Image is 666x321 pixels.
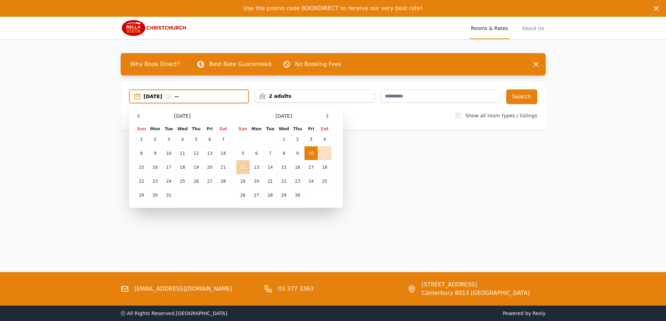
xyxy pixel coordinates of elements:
[318,160,331,174] td: 18
[148,132,162,146] td: 2
[189,174,203,188] td: 26
[189,126,203,132] th: Thu
[176,174,189,188] td: 25
[305,126,318,132] th: Fri
[216,132,230,146] td: 7
[277,188,291,202] td: 29
[203,174,216,188] td: 27
[250,146,263,160] td: 6
[176,160,189,174] td: 18
[162,160,176,174] td: 17
[255,93,374,100] div: 2 adults
[125,57,186,71] span: Why Book Direct?
[277,126,291,132] th: Wed
[263,174,277,188] td: 21
[506,89,537,104] button: Search
[277,174,291,188] td: 22
[236,146,250,160] td: 5
[470,17,509,39] a: Rooms & Rates
[121,311,228,316] span: ⓒ All Rights Reserved. [GEOGRAPHIC_DATA]
[318,174,331,188] td: 25
[203,132,216,146] td: 6
[148,174,162,188] td: 23
[176,132,189,146] td: 4
[291,132,305,146] td: 2
[135,285,232,293] a: [EMAIL_ADDRESS][DOMAIN_NAME]
[148,126,162,132] th: Mon
[209,60,271,68] p: Best Rate Guaranteed
[148,188,162,202] td: 30
[263,146,277,160] td: 7
[422,280,530,289] span: [STREET_ADDRESS]
[189,160,203,174] td: 19
[305,174,318,188] td: 24
[162,146,176,160] td: 10
[203,126,216,132] th: Fri
[250,160,263,174] td: 13
[277,146,291,160] td: 8
[203,160,216,174] td: 20
[135,160,148,174] td: 15
[295,60,342,68] p: No Booking Fees
[465,113,537,118] label: Show all room types / listings
[250,188,263,202] td: 27
[135,174,148,188] td: 22
[162,132,176,146] td: 3
[162,188,176,202] td: 31
[318,146,331,160] td: 11
[291,188,305,202] td: 30
[277,132,291,146] td: 1
[336,310,546,317] span: Powered by
[216,174,230,188] td: 28
[532,311,545,316] a: Resly
[318,132,331,146] td: 4
[148,160,162,174] td: 16
[305,132,318,146] td: 3
[121,20,188,36] img: Bella Vista Christchurch
[135,146,148,160] td: 8
[291,146,305,160] td: 9
[162,174,176,188] td: 24
[176,146,189,160] td: 11
[203,146,216,160] td: 13
[148,146,162,160] td: 9
[422,289,530,297] span: Canterbury 8013 [GEOGRAPHIC_DATA]
[216,126,230,132] th: Sat
[291,126,305,132] th: Thu
[318,126,331,132] th: Sat
[305,160,318,174] td: 17
[236,188,250,202] td: 26
[236,160,250,174] td: 12
[216,160,230,174] td: 21
[263,126,277,132] th: Tue
[236,174,250,188] td: 19
[291,174,305,188] td: 23
[250,174,263,188] td: 20
[216,146,230,160] td: 14
[176,126,189,132] th: Wed
[521,17,545,39] a: About Us
[278,285,314,293] a: 03 377 3363
[263,160,277,174] td: 14
[189,132,203,146] td: 5
[144,93,249,100] div: [DATE] --
[277,160,291,174] td: 15
[250,126,263,132] th: Mon
[162,126,176,132] th: Tue
[305,146,318,160] td: 10
[263,188,277,202] td: 28
[135,126,148,132] th: Sun
[275,112,292,119] span: [DATE]
[236,126,250,132] th: Sun
[135,188,148,202] td: 29
[243,5,423,12] span: Use the promo code BOOKDIRECT to receive our very best rate!
[174,112,191,119] span: [DATE]
[135,132,148,146] td: 1
[189,146,203,160] td: 12
[291,160,305,174] td: 16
